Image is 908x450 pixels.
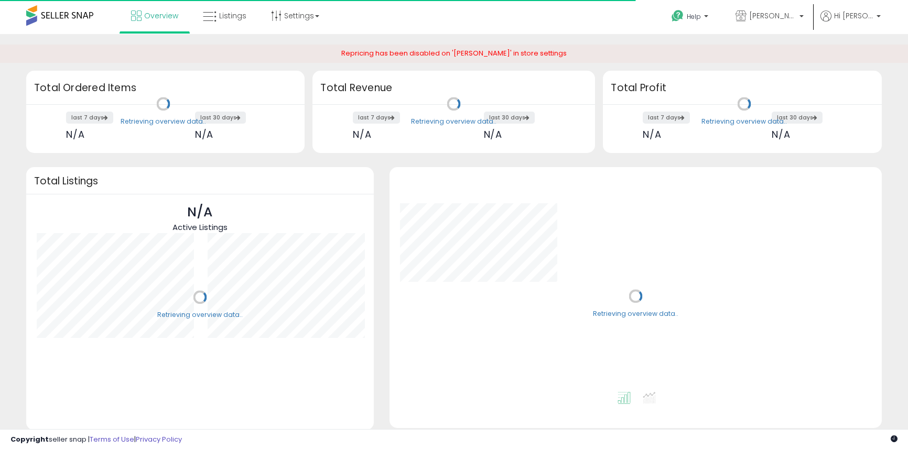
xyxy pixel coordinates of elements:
[121,117,206,126] div: Retrieving overview data..
[411,117,496,126] div: Retrieving overview data..
[593,309,678,319] div: Retrieving overview data..
[144,10,178,21] span: Overview
[749,10,796,21] span: [PERSON_NAME]
[219,10,246,21] span: Listings
[157,310,243,320] div: Retrieving overview data..
[341,48,567,58] span: Repricing has been disabled on '[PERSON_NAME]' in store settings
[671,9,684,23] i: Get Help
[663,2,719,34] a: Help
[834,10,873,21] span: Hi [PERSON_NAME]
[10,434,49,444] strong: Copyright
[687,12,701,21] span: Help
[820,10,881,34] a: Hi [PERSON_NAME]
[10,435,182,445] div: seller snap | |
[701,117,787,126] div: Retrieving overview data..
